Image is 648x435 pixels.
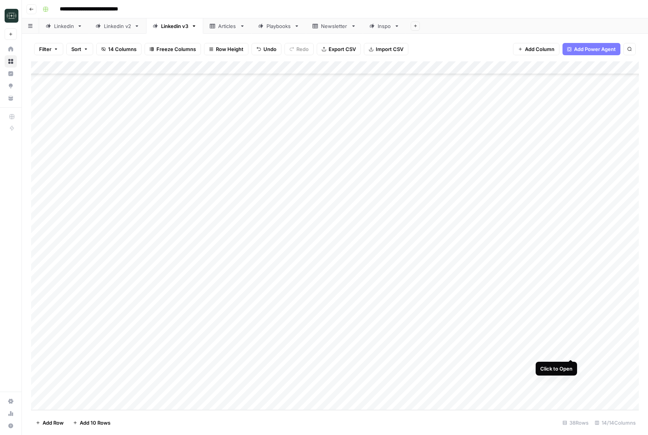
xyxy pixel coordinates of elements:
span: Sort [71,45,81,53]
button: Help + Support [5,420,17,432]
a: Home [5,43,17,55]
span: Add Row [43,419,64,427]
a: Insights [5,68,17,80]
button: Add 10 Rows [68,417,115,429]
button: Redo [285,43,314,55]
a: Settings [5,395,17,407]
span: Undo [263,45,276,53]
span: Row Height [216,45,243,53]
button: Filter [34,43,63,55]
div: 14/14 Columns [592,417,639,429]
a: Articles [203,18,252,34]
div: Newsletter [321,22,348,30]
a: Playbooks [252,18,306,34]
a: Linkedin v3 [146,18,203,34]
a: Newsletter [306,18,363,34]
img: Catalyst Logo [5,9,18,23]
div: Click to Open [540,365,572,372]
div: Linkedin v2 [104,22,131,30]
button: Export CSV [317,43,361,55]
button: Add Power Agent [562,43,620,55]
a: Linkedin v2 [89,18,146,34]
a: Browse [5,55,17,68]
div: Linkedin [54,22,74,30]
span: Filter [39,45,51,53]
div: Playbooks [266,22,291,30]
span: Redo [296,45,309,53]
span: Export CSV [329,45,356,53]
a: Usage [5,407,17,420]
span: Add Power Agent [574,45,616,53]
span: Freeze Columns [156,45,196,53]
button: Sort [66,43,93,55]
span: Add 10 Rows [80,419,110,427]
span: Import CSV [376,45,403,53]
button: Add Row [31,417,68,429]
a: Opportunities [5,80,17,92]
div: 38 Rows [559,417,592,429]
a: Inspo [363,18,406,34]
a: Your Data [5,92,17,104]
button: Undo [252,43,281,55]
button: Freeze Columns [145,43,201,55]
div: Linkedin v3 [161,22,188,30]
div: Articles [218,22,237,30]
span: Add Column [525,45,554,53]
button: Import CSV [364,43,408,55]
button: Add Column [513,43,559,55]
button: Workspace: Catalyst [5,6,17,25]
button: Row Height [204,43,248,55]
button: 14 Columns [96,43,141,55]
a: Linkedin [39,18,89,34]
div: Inspo [378,22,391,30]
span: 14 Columns [108,45,137,53]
